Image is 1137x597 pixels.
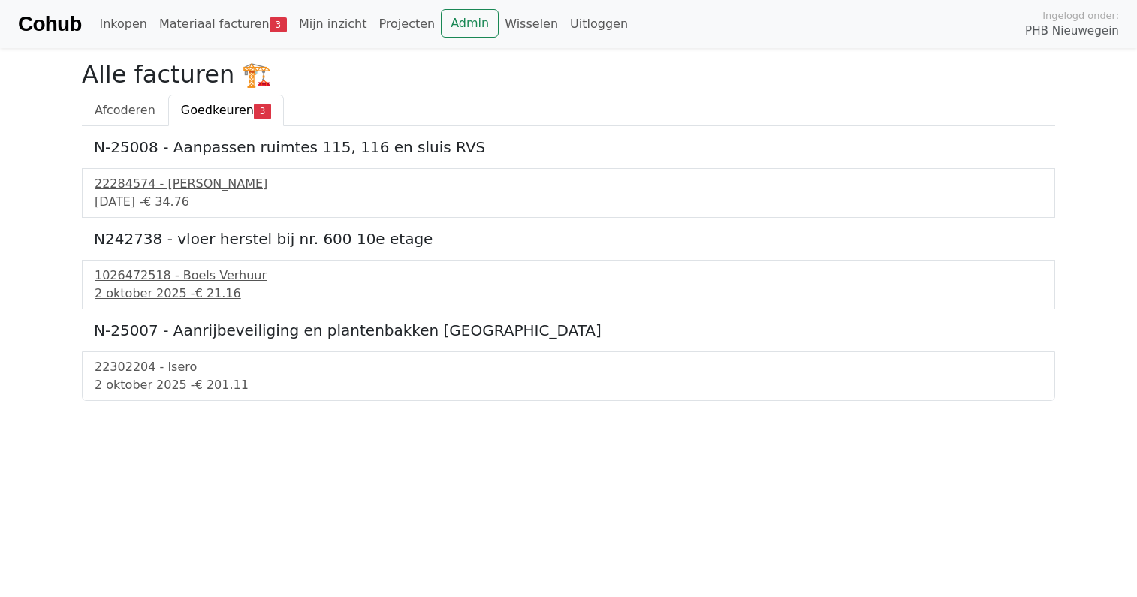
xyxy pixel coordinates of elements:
div: 22302204 - Isero [95,358,1042,376]
span: € 201.11 [195,378,249,392]
a: Goedkeuren3 [168,95,284,126]
span: € 21.16 [195,286,241,300]
div: 2 oktober 2025 - [95,376,1042,394]
a: Mijn inzicht [293,9,373,39]
a: 1026472518 - Boels Verhuur2 oktober 2025 -€ 21.16 [95,267,1042,303]
a: Wisselen [499,9,564,39]
h5: N-25008 - Aanpassen ruimtes 115, 116 en sluis RVS [94,138,1043,156]
div: [DATE] - [95,193,1042,211]
a: Uitloggen [564,9,634,39]
div: 22284574 - [PERSON_NAME] [95,175,1042,193]
span: € 34.76 [143,194,189,209]
span: 3 [270,17,287,32]
a: Projecten [372,9,441,39]
span: PHB Nieuwegein [1025,23,1119,40]
span: Goedkeuren [181,103,254,117]
div: 2 oktober 2025 - [95,285,1042,303]
span: Ingelogd onder: [1042,8,1119,23]
a: Admin [441,9,499,38]
a: 22302204 - Isero2 oktober 2025 -€ 201.11 [95,358,1042,394]
h5: N-25007 - Aanrijbeveiliging en plantenbakken [GEOGRAPHIC_DATA] [94,321,1043,339]
span: Afcoderen [95,103,155,117]
a: Afcoderen [82,95,168,126]
a: Inkopen [93,9,152,39]
h2: Alle facturen 🏗️ [82,60,1055,89]
a: Cohub [18,6,81,42]
div: 1026472518 - Boels Verhuur [95,267,1042,285]
a: Materiaal facturen3 [153,9,293,39]
span: 3 [254,104,271,119]
a: 22284574 - [PERSON_NAME][DATE] -€ 34.76 [95,175,1042,211]
h5: N242738 - vloer herstel bij nr. 600 10e etage [94,230,1043,248]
